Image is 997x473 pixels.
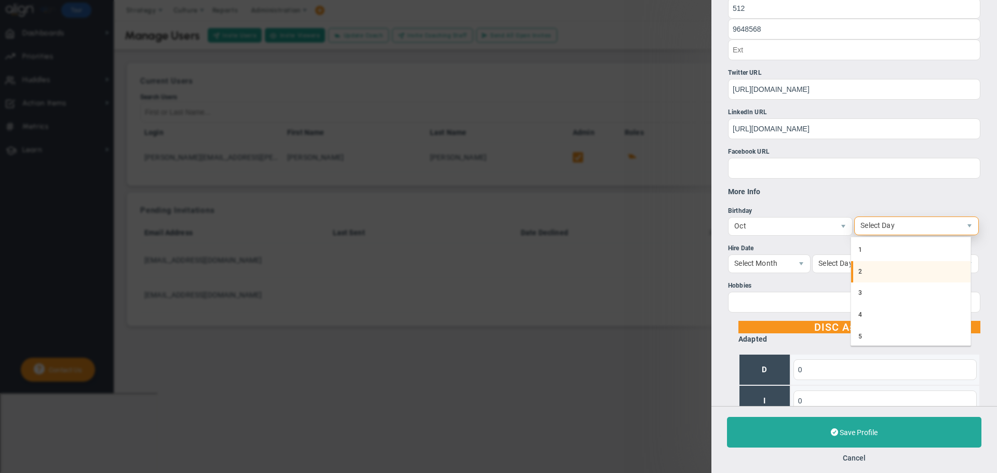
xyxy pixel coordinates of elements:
div: Twitter URL [728,68,980,78]
span: select [792,255,810,273]
div: Facebook URL [728,147,980,157]
div: Hire Date [728,244,980,253]
input: LinkedIn URL [728,118,980,139]
li: 1 [851,239,971,261]
input: Twitter URL [728,79,980,100]
div: Hobbies [728,281,980,291]
h4: Adapted [738,334,980,344]
div: LinkedIn URL [728,107,980,117]
button: Save Profile [727,417,981,448]
button: Cancel [843,454,866,462]
div: Birthday [728,206,980,216]
h3: DISC Assessment [738,321,980,333]
li: 4 [851,304,971,326]
h3: I [742,396,787,406]
input: Facebook URL [728,158,980,179]
li: 2 [851,261,971,283]
span: Save Profile [840,428,878,437]
h3: D [742,365,787,374]
span: Select Day [855,217,961,235]
span: select [834,218,852,235]
h4: More Info [728,187,980,196]
li: 3 [851,282,971,304]
span: Select Day [813,255,877,273]
span: select [961,217,978,235]
li: 5 [851,326,971,348]
span: Select Month [729,255,792,273]
span: Oct [729,218,834,235]
input: Hobbies [728,292,980,313]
